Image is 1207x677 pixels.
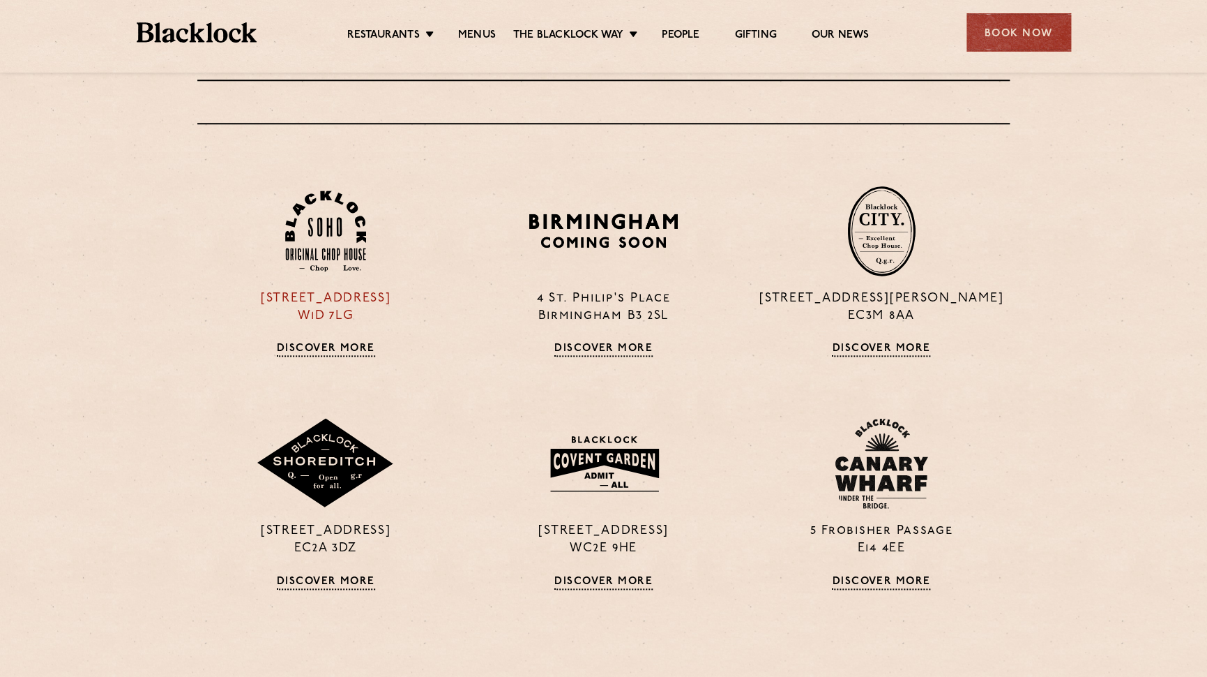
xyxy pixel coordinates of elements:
img: BL_Textured_Logo-footer-cropped.svg [137,22,257,43]
img: Shoreditch-stamp-v2-default.svg [256,418,395,509]
a: Discover More [277,343,375,357]
p: 5 Frobisher Passage E14 4EE [753,523,1010,558]
p: [STREET_ADDRESS] WC2E 9HE [475,523,731,558]
div: Book Now [966,13,1071,52]
p: [STREET_ADDRESS] W1D 7LG [197,290,454,325]
img: City-stamp-default.svg [847,186,916,276]
img: BL_CW_Logo_Website.svg [835,418,928,509]
img: Soho-stamp-default.svg [285,191,366,272]
img: BLA_1470_CoventGarden_Website_Solid.svg [536,427,671,500]
p: [STREET_ADDRESS][PERSON_NAME] EC3M 8AA [753,290,1010,325]
a: Our News [812,29,870,44]
a: Discover More [554,343,653,357]
a: Discover More [832,343,930,357]
a: Discover More [832,576,930,590]
p: 4 St. Philip's Place Birmingham B3 2SL [475,290,731,325]
a: Discover More [554,576,653,590]
img: BIRMINGHAM-P22_-e1747915156957.png [526,209,681,253]
a: Discover More [277,576,375,590]
p: [STREET_ADDRESS] EC2A 3DZ [197,523,454,558]
a: People [662,29,699,44]
a: Menus [458,29,496,44]
a: The Blacklock Way [513,29,623,44]
a: Gifting [734,29,776,44]
a: Restaurants [347,29,420,44]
